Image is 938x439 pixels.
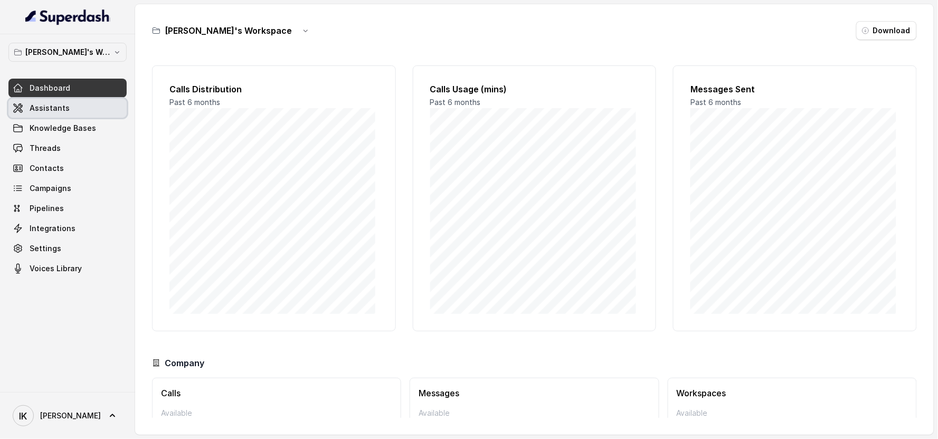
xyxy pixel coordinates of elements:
button: [PERSON_NAME]'s Workspace [8,43,127,62]
h2: Calls Usage (mins) [430,83,639,96]
span: [PERSON_NAME] [40,411,101,421]
span: Integrations [30,223,75,234]
span: Past 6 months [690,98,741,107]
span: Dashboard [30,83,70,93]
a: Assistants [8,99,127,118]
a: Voices Library [8,259,127,278]
h2: Calls Distribution [169,83,378,96]
span: Threads [30,143,61,154]
a: Knowledge Bases [8,119,127,138]
h2: Messages Sent [690,83,899,96]
span: Knowledge Bases [30,123,96,133]
p: Available [419,408,650,418]
h3: Workspaces [677,387,908,399]
span: Past 6 months [169,98,220,107]
h3: [PERSON_NAME]'s Workspace [165,24,292,37]
a: Dashboard [8,79,127,98]
a: Pipelines [8,199,127,218]
span: Settings [30,243,61,254]
p: Available [677,408,908,418]
a: Campaigns [8,179,127,198]
span: Past 6 months [430,98,481,107]
h3: Company [165,357,204,369]
h3: Calls [161,387,392,399]
a: [PERSON_NAME] [8,401,127,431]
p: Available [161,408,392,418]
a: Settings [8,239,127,258]
a: Integrations [8,219,127,238]
span: Assistants [30,103,70,113]
span: Campaigns [30,183,71,194]
span: Voices Library [30,263,82,274]
span: Pipelines [30,203,64,214]
a: Contacts [8,159,127,178]
p: [PERSON_NAME]'s Workspace [25,46,110,59]
h3: Messages [419,387,650,399]
button: Download [856,21,917,40]
span: Contacts [30,163,64,174]
text: IK [20,411,27,422]
a: Threads [8,139,127,158]
img: light.svg [25,8,110,25]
